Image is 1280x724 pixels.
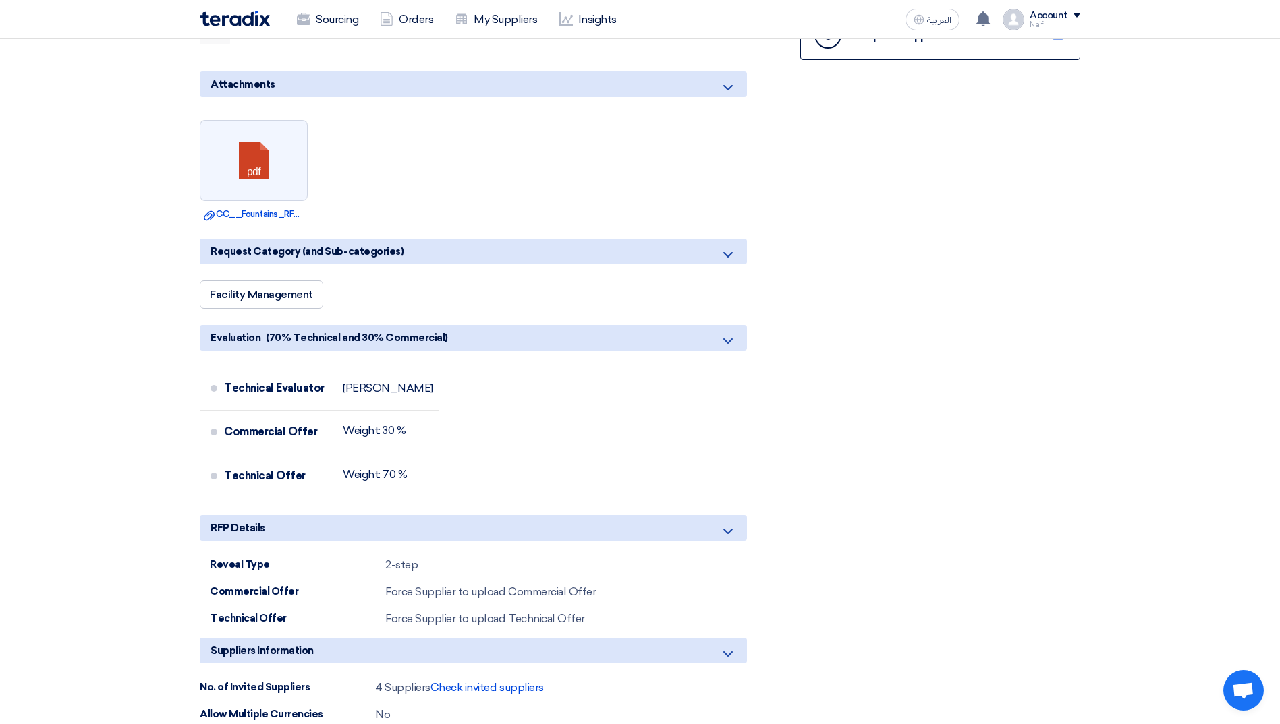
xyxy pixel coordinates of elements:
[906,9,959,30] button: العربية
[1223,670,1264,711] a: Open chat
[211,520,265,535] span: RFP Details
[211,643,314,658] span: Suppliers Information
[1003,9,1024,30] img: profile_test.png
[210,288,313,301] span: Facility Management
[200,11,270,26] img: Teradix logo
[927,16,951,25] span: العربية
[343,468,407,481] div: Weight: 70 %
[549,5,628,34] a: Insights
[375,706,390,723] div: No
[210,611,385,626] div: Technical Offer
[210,584,385,599] div: Commercial Offer
[845,29,948,42] div: Accepted Suppliers
[266,330,448,345] span: (70% Technical and 30% Commercial)
[224,372,332,404] div: Technical Evaluator
[286,5,369,34] a: Sourcing
[200,680,375,695] div: No. of Invited Suppliers
[385,611,585,627] div: Force Supplier to upload Technical Offer
[200,706,375,722] div: Allow Multiple Currencies
[210,557,385,572] div: Reveal Type
[343,424,406,438] div: Weight: 30 %
[369,5,444,34] a: Orders
[211,330,260,345] span: Evaluation
[385,584,596,600] div: Force Supplier to upload Commercial Offer
[385,557,418,573] div: 2-step
[211,77,275,92] span: Attachments
[375,680,544,696] div: 4 Suppliers
[211,244,404,259] span: Request Category (and Sub-categories)
[343,382,433,395] div: [PERSON_NAME]
[1030,10,1068,22] div: Account
[430,681,544,694] span: Check invited suppliers
[224,460,332,492] div: Technical Offer
[1030,21,1080,28] div: Naif
[204,208,304,221] a: CC__Fountains_RFP.pdf
[444,5,548,34] a: My Suppliers
[224,416,332,448] div: Commercial Offer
